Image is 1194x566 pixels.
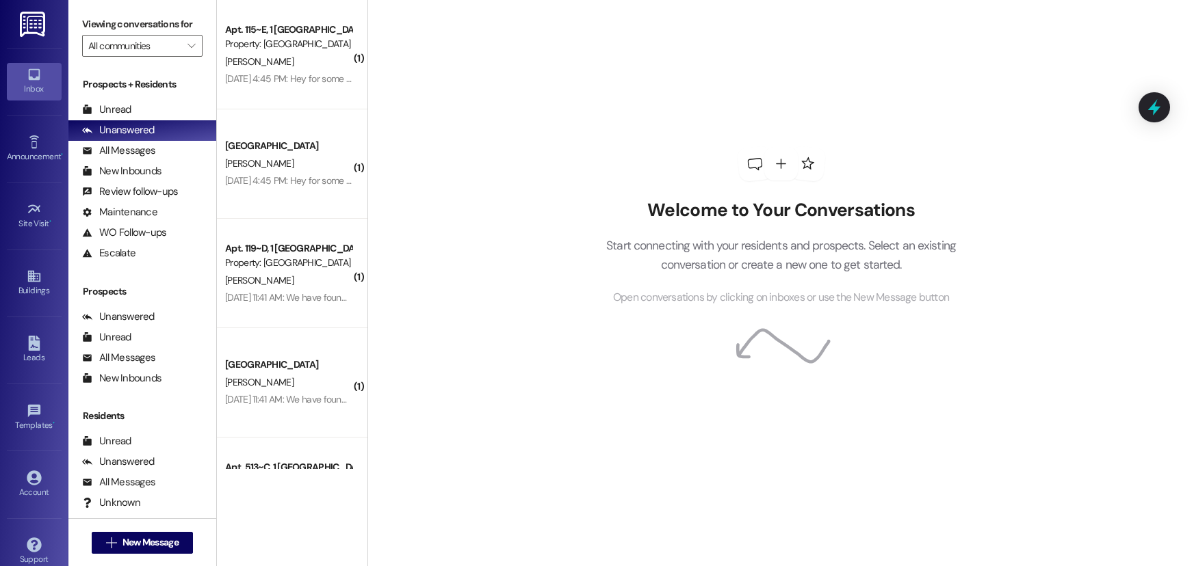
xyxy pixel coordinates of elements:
div: Prospects + Residents [68,77,216,92]
a: Inbox [7,63,62,100]
div: [DATE] 4:45 PM: Hey for some reason my balance isn't showing up in resident portal [225,72,556,85]
div: [DATE] 11:41 AM: We have found the documents and needs actions section, but there is nothing there. [225,393,623,405]
a: Leads [7,332,62,368]
a: Account [7,466,62,503]
div: Apt. 119~D, 1 [GEOGRAPHIC_DATA] [225,241,352,256]
div: Unanswered [82,455,155,469]
div: Unread [82,103,131,117]
div: Unknown [82,496,140,510]
div: [DATE] 4:45 PM: Hey for some reason my balance isn't showing up in resident portal [225,174,556,187]
div: Property: [GEOGRAPHIC_DATA] [225,256,352,270]
div: All Messages [82,475,155,489]
span: [PERSON_NAME] [225,157,294,170]
label: Viewing conversations for [82,14,203,35]
h2: Welcome to Your Conversations [586,200,977,221]
span: New Message [122,535,179,550]
div: New Inbounds [82,164,161,178]
div: Unread [82,330,131,345]
p: Start connecting with your residents and prospects. Select an existing conversation or create a n... [586,236,977,275]
span: • [49,217,51,226]
input: All communities [88,35,181,57]
div: Apt. 115~E, 1 [GEOGRAPHIC_DATA] [225,23,352,37]
div: Unanswered [82,310,155,324]
div: All Messages [82,144,155,158]
a: Site Visit • [7,198,62,234]
span: [PERSON_NAME] [225,376,294,388]
div: Prospects [68,284,216,299]
span: • [61,150,63,159]
div: Escalate [82,246,135,260]
div: Property: [GEOGRAPHIC_DATA] [225,37,352,51]
div: WO Follow-ups [82,226,166,240]
button: New Message [92,532,193,554]
div: [GEOGRAPHIC_DATA] [225,139,352,153]
i:  [187,40,195,51]
div: Unanswered [82,123,155,137]
div: [DATE] 11:41 AM: We have found the documents and needs actions section, but there is nothing there. [225,291,623,304]
div: [GEOGRAPHIC_DATA] [225,358,352,372]
div: Residents [68,409,216,423]
div: New Inbounds [82,371,161,386]
span: [PERSON_NAME] [225,55,294,68]
img: ResiDesk Logo [20,12,48,37]
div: Review follow-ups [82,185,178,199]
a: Buildings [7,265,62,301]
span: [PERSON_NAME] [225,274,294,286]
span: Open conversations by clicking on inboxes or use the New Message button [613,289,949,306]
span: • [53,418,55,428]
div: Apt. 513~C, 1 [GEOGRAPHIC_DATA] [225,460,352,474]
div: All Messages [82,351,155,365]
div: Unread [82,434,131,448]
a: Templates • [7,399,62,436]
i:  [106,537,116,548]
div: Maintenance [82,205,157,219]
